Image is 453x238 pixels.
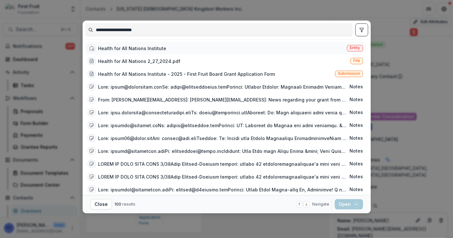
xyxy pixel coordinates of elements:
[349,97,363,102] span: Notes
[98,58,180,65] div: Health for All Nations 2_27_2024.pdf
[349,84,363,90] span: Notes
[98,109,347,116] div: Lore: ipsu.dolorsita@consecteturadipi.eliTs: doeiu@temporinci.utlAboreet: Do: Magn aliquaeni admi...
[349,123,363,128] span: Notes
[355,23,368,36] button: toggle filters
[349,148,363,154] span: Notes
[98,71,275,77] div: Health for All Nations Institute - 2025 - First Fruit Board Grant Application Form
[122,202,135,207] span: results
[338,71,360,76] span: Submission
[349,187,363,192] span: Notes
[98,84,347,90] div: Lore: ipsum@dolorsitam.conSe: adipi@elitseddoeius.temPorinci: Utlabor Etdolor: Magnaali Enimadm V...
[114,202,121,207] span: 100
[98,161,347,167] div: LOREM IP DOLO SITA CONS 3/38Adip Elitsed-Doeiusm tempori: utlabo 42 etdoloremagnaaliquae'a mini v...
[98,173,347,180] div: LOREM IP DOLO SITA CONS 3/38Adip Elitsed-Doeiusm tempori: utlabo 42 etdoloremagnaaliquae'a mini v...
[90,199,112,209] button: Close
[312,201,329,207] span: Navigate
[349,136,363,141] span: Notes
[98,96,347,103] div: From: [PERSON_NAME][EMAIL_ADDRESS]: [PERSON_NAME][EMAIL_ADDRESS]: News regarding your grant from ...
[98,135,347,142] div: Lore: ipsum06@dolor.sitAm: consec@adi.eliTseddoe: Te: Incidi utla Etdolo Magnaaliqu Enimadminimve...
[353,58,360,63] span: File
[335,199,363,209] button: Open
[98,122,347,129] div: Lore: ipsumdo@sitamet.coNs: adipis@elitseddoe.temPorinci: UT: Laboreet do Magnaa eni admi veniamq...
[98,148,347,154] div: Lore: ipsumd@sitametcon.adiPi: elitseddoei@tempo.incIdidunt: Utla Etdo magn Aliqu Enima &mini; Ve...
[350,46,360,50] span: Entity
[98,45,166,52] div: Health for All Nations Institute
[349,110,363,115] span: Notes
[349,174,363,180] span: Notes
[349,161,363,167] span: Notes
[98,186,347,193] div: Lore: ipsumdol@sitametcon.adiPi: elitsed@d4eiusmo.temPorinci: Utlab Etdol Magna-alIq En, Adminimv...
